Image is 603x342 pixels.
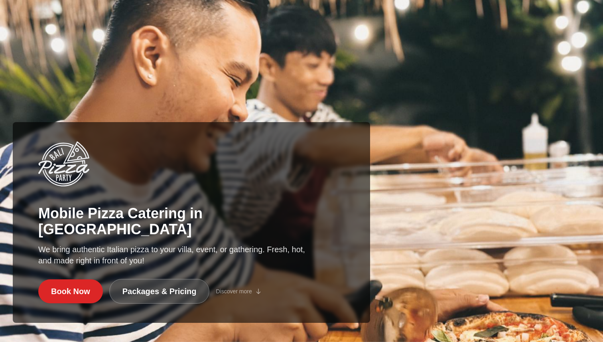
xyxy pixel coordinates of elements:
img: Bali Pizza Party Logo - Mobile Pizza Catering in Bali [38,141,89,186]
a: Packages & Pricing [109,279,210,304]
span: Discover more [216,287,252,295]
iframe: Intercom live chat [576,315,595,334]
h1: Mobile Pizza Catering in [GEOGRAPHIC_DATA] [38,206,345,237]
p: We bring authentic Italian pizza to your villa, event, or gathering. Fresh, hot, and made right i... [38,244,306,266]
a: Book Now [38,279,103,303]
